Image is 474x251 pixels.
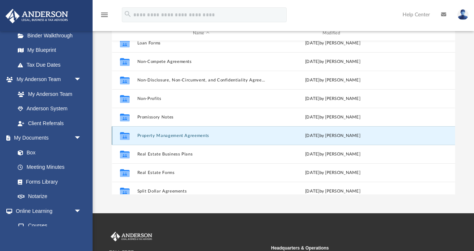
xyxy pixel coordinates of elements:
[5,131,89,145] a: My Documentsarrow_drop_down
[5,204,89,218] a: Online Learningarrow_drop_down
[74,72,89,87] span: arrow_drop_down
[115,30,133,37] div: id
[137,170,265,175] button: Real Estate Forms
[268,95,397,102] div: [DATE] by [PERSON_NAME]
[137,41,265,46] button: Loan Forms
[10,101,89,116] a: Anderson System
[137,78,265,83] button: Non-Disclosure, Non-Circumvent, and Confidentiality Agreements
[268,132,397,139] div: [DATE] by [PERSON_NAME]
[137,30,265,37] div: Name
[457,9,468,20] img: User Pic
[268,188,397,194] div: [DATE] by [PERSON_NAME]
[10,174,85,189] a: Forms Library
[109,232,154,241] img: Anderson Advisors Platinum Portal
[10,160,89,175] a: Meeting Minutes
[268,40,397,46] div: [DATE] by [PERSON_NAME]
[137,96,265,101] button: Non-Profits
[3,9,70,23] img: Anderson Advisors Platinum Portal
[137,59,265,64] button: Non-Compete Agreements
[10,28,93,43] a: Binder Walkthrough
[10,116,89,131] a: Client Referrals
[268,58,397,65] div: [DATE] by [PERSON_NAME]
[268,114,397,120] div: [DATE] by [PERSON_NAME]
[10,87,85,101] a: My Anderson Team
[10,43,89,58] a: My Blueprint
[137,115,265,120] button: Promissory Notes
[268,169,397,176] div: [DATE] by [PERSON_NAME]
[10,189,89,204] a: Notarize
[100,10,109,19] i: menu
[268,151,397,157] div: [DATE] by [PERSON_NAME]
[137,189,265,194] button: Split Dollar Agreements
[74,131,89,146] span: arrow_drop_down
[10,57,93,72] a: Tax Due Dates
[74,204,89,219] span: arrow_drop_down
[100,14,109,19] a: menu
[137,152,265,157] button: Real Estate Business Plans
[137,133,265,138] button: Property Management Agreements
[400,30,452,37] div: id
[268,30,397,37] div: Modified
[112,41,455,195] div: grid
[10,145,85,160] a: Box
[10,218,89,233] a: Courses
[5,72,89,87] a: My Anderson Teamarrow_drop_down
[124,10,132,18] i: search
[268,77,397,83] div: [DATE] by [PERSON_NAME]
